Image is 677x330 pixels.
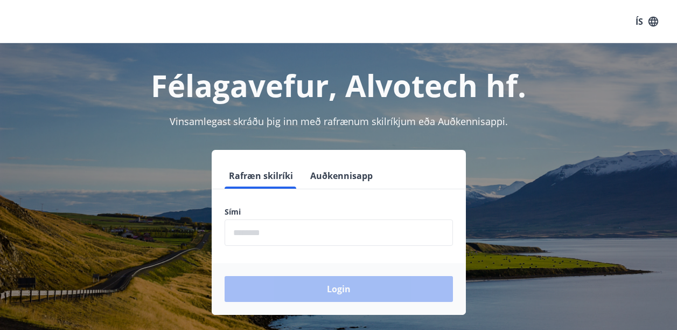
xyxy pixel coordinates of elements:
button: ÍS [630,12,664,31]
span: Vinsamlegast skráðu þig inn með rafrænum skilríkjum eða Auðkennisappi. [170,115,508,128]
label: Sími [225,207,453,217]
h1: Félagavefur, Alvotech hf. [13,65,664,106]
button: Auðkennisapp [306,163,377,189]
button: Rafræn skilríki [225,163,297,189]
